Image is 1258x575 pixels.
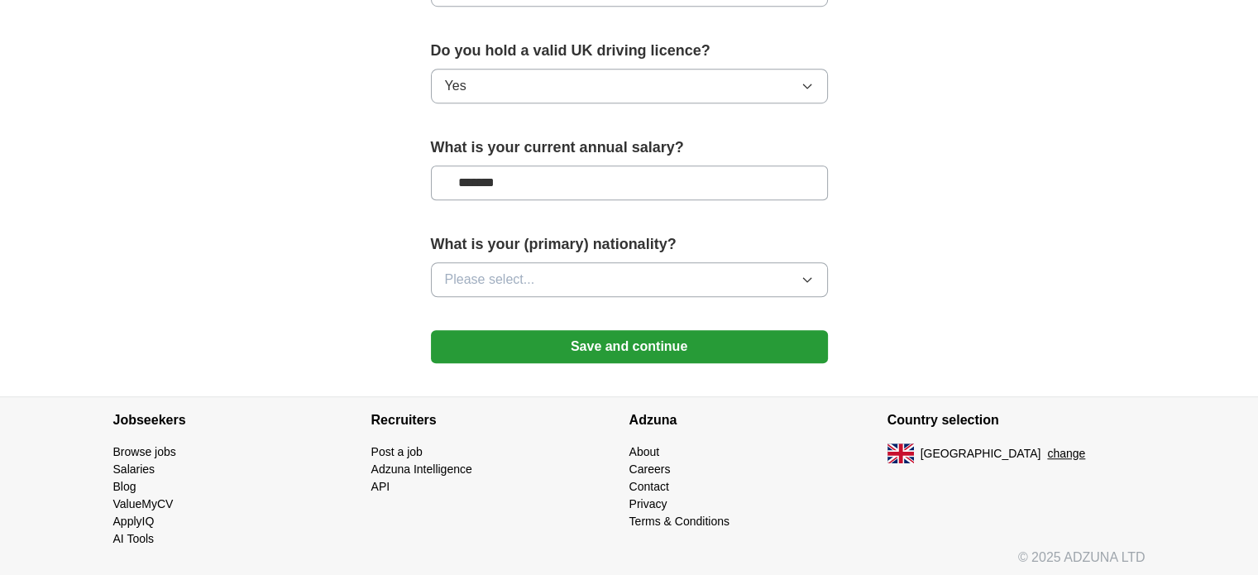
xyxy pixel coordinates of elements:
a: Contact [629,480,669,493]
button: Save and continue [431,330,828,363]
label: What is your (primary) nationality? [431,233,828,256]
label: What is your current annual salary? [431,137,828,159]
span: Please select... [445,270,535,290]
h4: Country selection [887,397,1146,443]
span: [GEOGRAPHIC_DATA] [921,445,1041,462]
label: Do you hold a valid UK driving licence? [431,40,828,62]
button: Please select... [431,262,828,297]
button: Yes [431,69,828,103]
a: Adzuna Intelligence [371,462,472,476]
a: About [629,445,660,458]
a: Salaries [113,462,155,476]
a: Privacy [629,497,667,510]
a: Blog [113,480,136,493]
span: Yes [445,76,466,96]
a: Careers [629,462,671,476]
a: ValueMyCV [113,497,174,510]
a: ApplyIQ [113,515,155,528]
a: AI Tools [113,532,155,545]
img: UK flag [887,443,914,463]
a: API [371,480,390,493]
a: Terms & Conditions [629,515,729,528]
button: change [1047,445,1085,462]
a: Browse jobs [113,445,176,458]
a: Post a job [371,445,423,458]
